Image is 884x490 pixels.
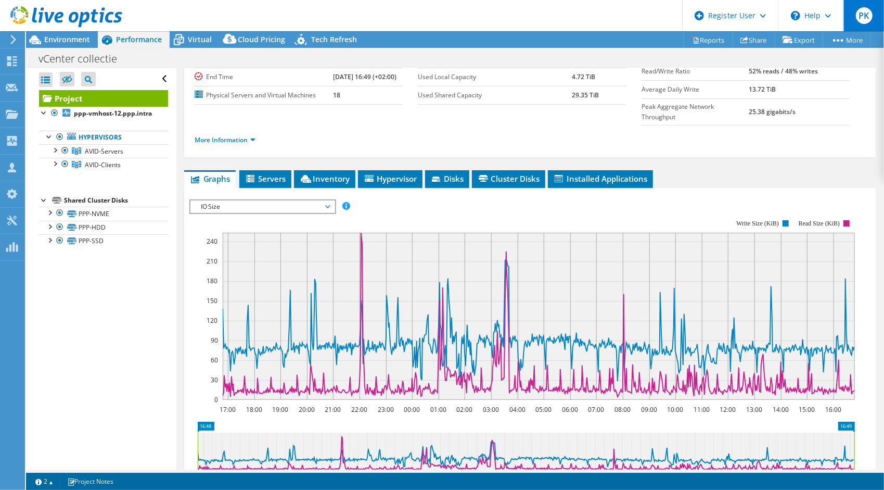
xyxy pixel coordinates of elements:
text: 17:00 [220,405,236,414]
text: 10:00 [667,405,683,414]
text: 04:00 [509,405,526,414]
a: Reports [683,32,733,48]
span: Cloud Pricing [238,34,285,44]
text: 13:00 [746,405,762,414]
b: 18 [333,91,340,99]
a: PPP-NVME [39,207,168,220]
span: Performance [116,34,162,44]
text: 03:00 [483,405,499,414]
text: 09:00 [641,405,657,414]
text: 14:00 [773,405,789,414]
label: Average Daily Write [642,84,749,95]
a: ppp-vmhost-12.ppp.intra [39,107,168,120]
text: 180 [207,277,217,285]
text: 02:00 [456,405,472,414]
text: 120 [207,316,217,325]
b: 4.72 TiB [572,72,595,81]
label: Peak Aggregate Network Throughput [642,102,749,122]
span: Cluster Disks [477,173,540,184]
svg: \n [791,11,800,20]
text: 22:00 [351,405,367,414]
text: Read Size (KiB) [798,220,839,227]
text: 30 [211,375,218,384]
h1: vCenter collectie [34,53,133,65]
a: PPP-SSD [39,234,168,248]
label: Physical Servers and Virtual Machines [195,90,333,100]
span: AVID-Servers [85,147,123,156]
span: IO Size [196,200,329,213]
b: ppp-vmhost-12.ppp.intra [74,109,152,118]
text: 20:00 [299,405,315,414]
a: Share [733,32,775,48]
text: 12:00 [720,405,736,414]
span: Hypervisor [363,173,417,184]
a: More Information [195,135,255,144]
label: Used Local Capacity [418,72,572,82]
text: 150 [207,296,217,305]
b: 29.35 TiB [572,91,599,99]
text: 21:00 [325,405,341,414]
a: 2 [28,475,60,488]
a: Export [775,32,823,48]
a: Project Notes [60,475,121,488]
div: Shared Cluster Disks [64,194,168,207]
text: 240 [207,237,217,246]
span: Servers [245,173,286,184]
a: Project [39,90,168,107]
text: 01:00 [430,405,446,414]
a: AVID-Clients [39,158,168,171]
text: 90 [211,336,218,345]
label: Read/Write Ratio [642,66,749,77]
a: PPP-HDD [39,221,168,234]
span: Installed Applications [553,173,648,184]
a: More [823,32,871,48]
text: 18:00 [246,405,262,414]
a: Hypervisors [39,131,168,144]
text: 0 [214,395,218,404]
span: AVID-Clients [85,160,121,169]
text: 08:00 [614,405,631,414]
text: 19:00 [272,405,288,414]
span: Environment [44,34,90,44]
text: 00:00 [404,405,420,414]
text: 15:00 [799,405,815,414]
span: PK [856,7,873,24]
label: Used Shared Capacity [418,90,572,100]
span: Graphs [189,173,230,184]
span: Inventory [299,173,350,184]
text: 05:00 [535,405,552,414]
a: AVID-Servers [39,144,168,158]
b: 52% reads / 48% writes [749,67,818,76]
text: Write Size (KiB) [736,220,779,227]
label: End Time [195,72,333,82]
text: 16:00 [825,405,841,414]
b: 25.38 gigabits/s [749,107,796,116]
text: 11:00 [694,405,710,414]
text: 60 [211,356,218,365]
span: Disks [430,173,464,184]
b: [DATE] 16:49 (+02:00) [333,72,396,81]
text: 23:00 [378,405,394,414]
span: Tech Refresh [311,34,357,44]
text: 210 [207,257,217,266]
span: Virtual [188,34,212,44]
text: 07:00 [588,405,604,414]
text: 06:00 [562,405,578,414]
b: 13.72 TiB [749,85,776,94]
